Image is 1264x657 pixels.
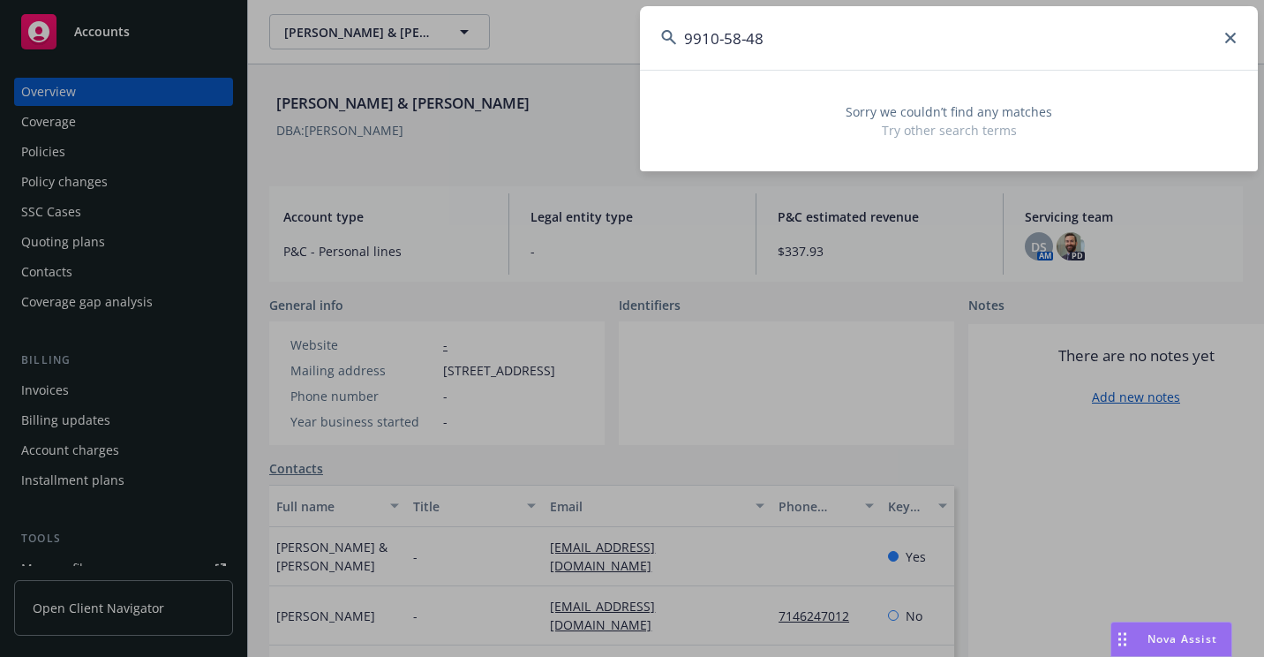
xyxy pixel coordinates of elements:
span: Try other search terms [661,121,1237,140]
span: Sorry we couldn’t find any matches [661,102,1237,121]
button: Nova Assist [1110,622,1232,657]
span: Nova Assist [1147,631,1217,646]
input: Search... [640,6,1258,70]
div: Drag to move [1111,623,1133,656]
